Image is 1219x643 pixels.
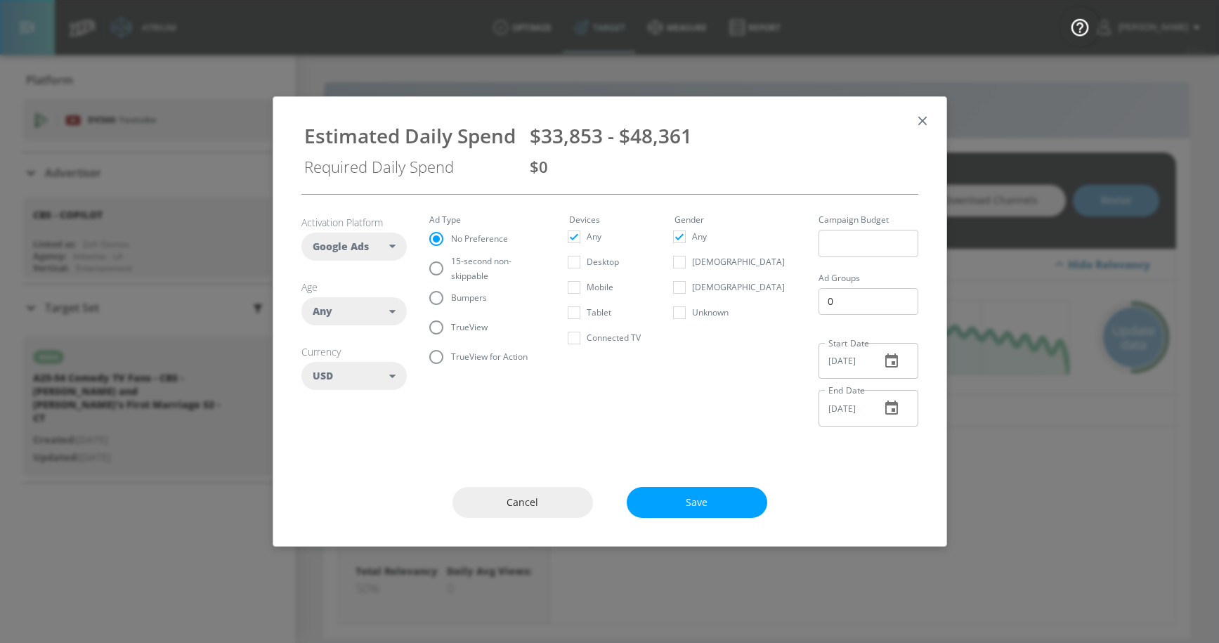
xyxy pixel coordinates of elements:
legend: Gender [674,216,704,224]
span: TrueView for Action [451,349,528,364]
span: Connected TV [587,330,641,345]
span: No Preference [451,231,508,246]
span: Save [655,494,739,512]
h6: Currency [301,345,407,358]
span: [DEMOGRAPHIC_DATA] [692,280,785,294]
legend: Devices [569,216,600,224]
span: Any [313,304,332,318]
div: $0 [530,156,915,177]
span: Google Ads [313,240,369,254]
button: Save [627,487,767,519]
span: 15-second non-skippable [451,254,535,283]
div: Google Ads [301,233,407,261]
span: Unknown [692,305,729,320]
div: Any [301,297,407,325]
h6: Activation Platform [301,216,407,229]
span: $33,853 - $48,361 [530,122,692,149]
button: Cancel [452,487,593,519]
span: Desktop [587,254,619,269]
div: USD [301,362,407,390]
span: Mobile [587,280,613,294]
span: Any [587,229,601,244]
label: Ad Groups [819,274,918,282]
button: Open Resource Center [1060,7,1100,46]
div: Required Daily Spend [304,156,516,177]
h6: Age [301,280,407,294]
div: Estimated Daily Spend [304,122,516,149]
span: Bumpers [451,290,487,305]
span: Any [692,229,707,244]
span: USD [313,369,333,383]
span: TrueView [451,320,488,335]
span: Tablet [587,305,611,320]
span: [DEMOGRAPHIC_DATA] [692,254,785,269]
legend: Ad Type [429,216,461,224]
label: Campaign Budget [819,216,918,224]
span: Cancel [481,494,565,512]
